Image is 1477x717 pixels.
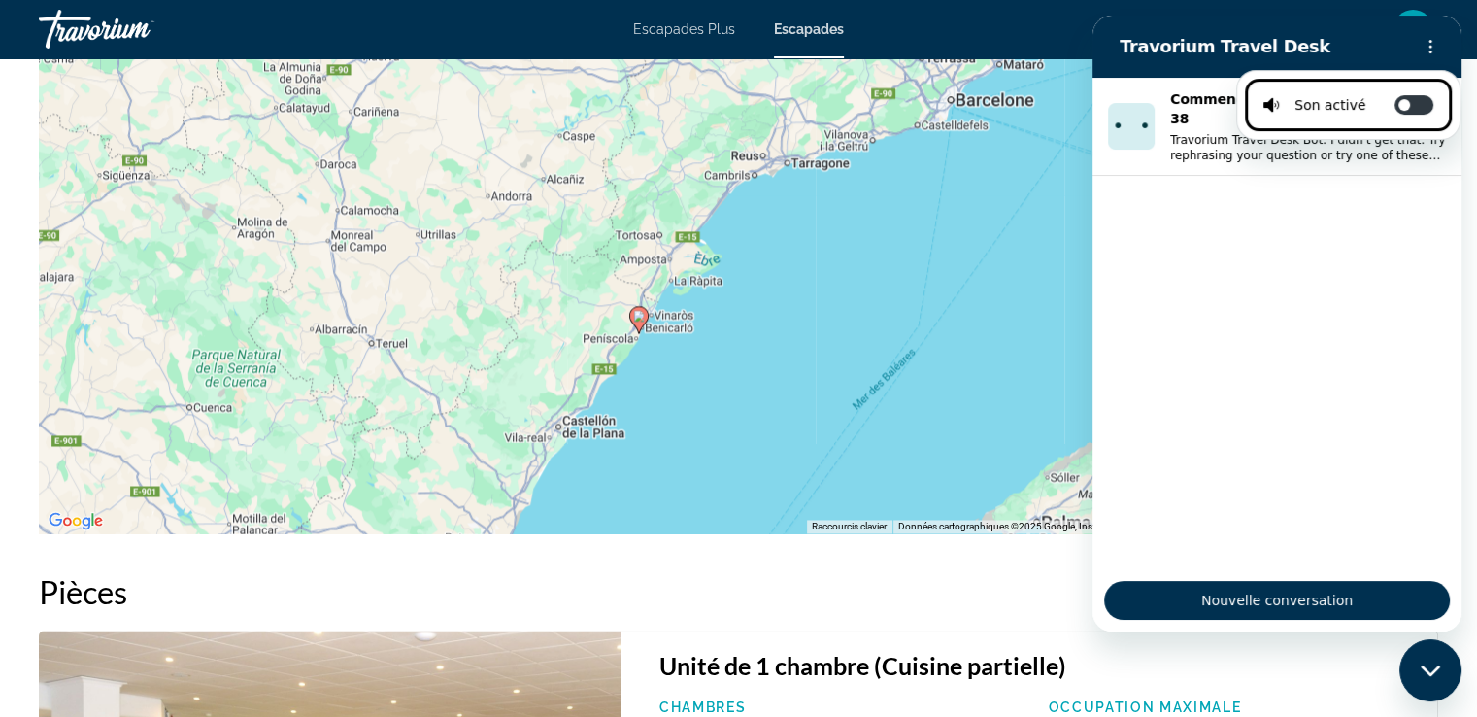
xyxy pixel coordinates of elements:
button: Raccourcis clavier [812,520,887,533]
iframe: Bouton de lancement de la fenêtre de messagerie, conversation en cours [1399,639,1461,701]
button: Menu utilisateur [1388,9,1438,50]
iframe: Fenêtre de messagerie [1092,16,1461,632]
a: Travorium [39,4,233,54]
a: Escapades Plus [633,21,735,37]
img: Google [44,508,108,533]
font: Unité de 1 chambre (Cuisine partielle) [659,651,1066,680]
font: Données cartographiques ©2025 Google, Inst. Géogr. National [898,521,1165,531]
font: Occupation maximale [1048,700,1241,715]
font: Raccourcis clavier [812,521,887,531]
a: Escapades [774,21,844,37]
font: Pièces [39,572,127,611]
font: Chambres [659,700,746,715]
a: Ouvrir cette zone dans Google Maps (dans une nouvelle fenêtre) [44,508,108,533]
